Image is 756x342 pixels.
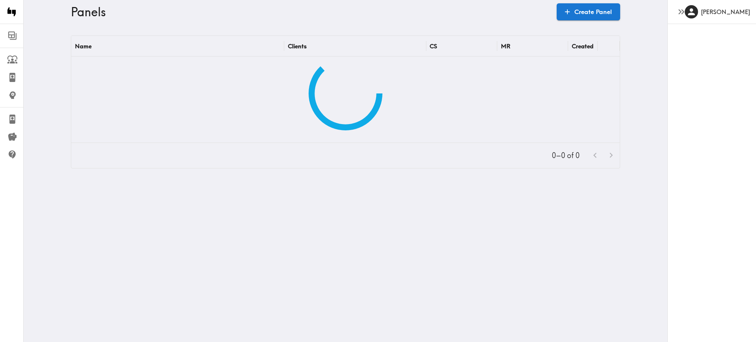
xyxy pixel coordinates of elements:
[430,42,437,50] div: CS
[572,42,594,50] div: Created
[552,150,580,161] p: 0–0 of 0
[4,4,19,19] img: Instapanel
[288,42,307,50] div: Clients
[701,8,750,16] h6: [PERSON_NAME]
[557,3,620,20] a: Create Panel
[75,42,92,50] div: Name
[501,42,511,50] div: MR
[71,5,551,19] h3: Panels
